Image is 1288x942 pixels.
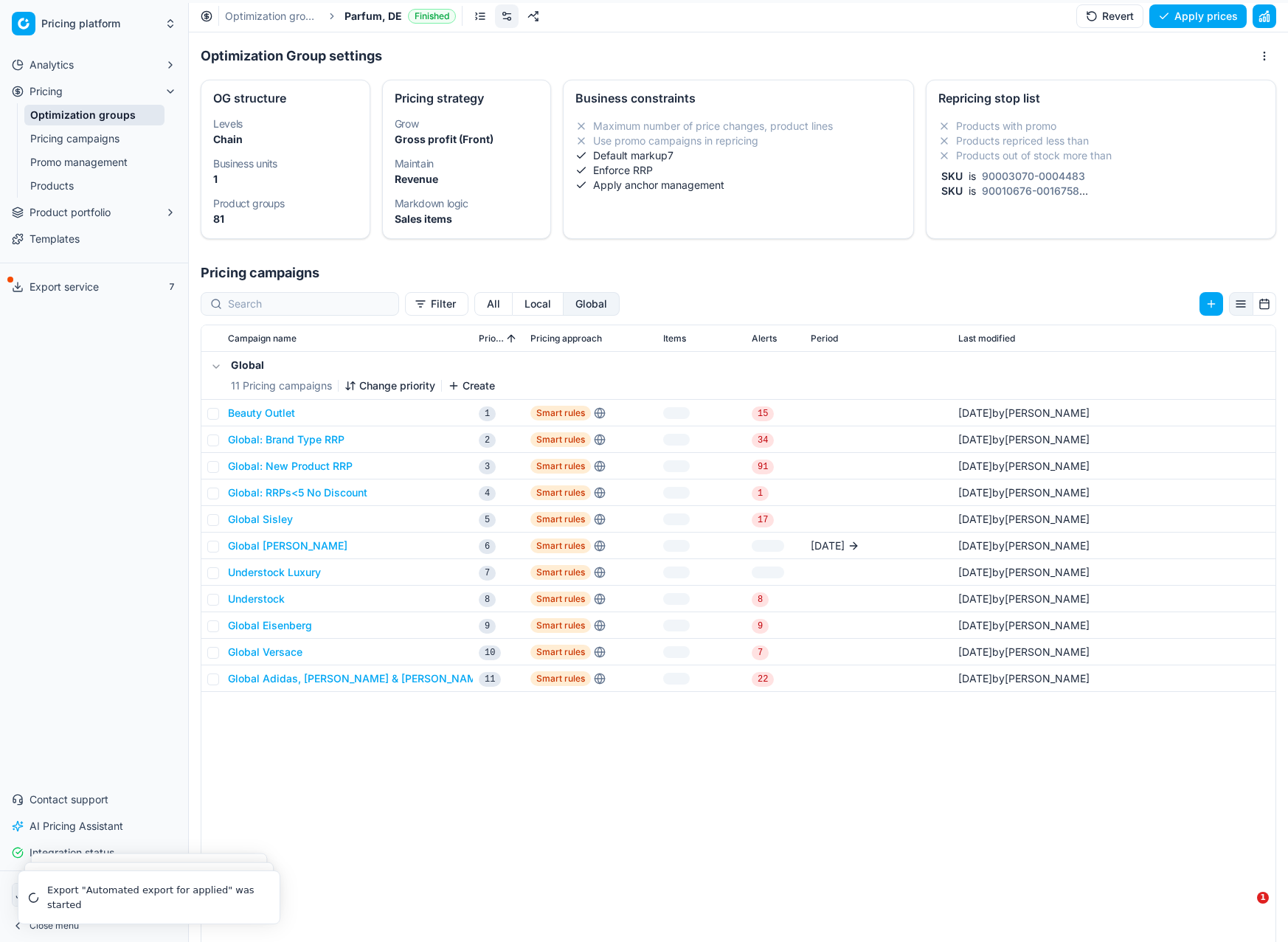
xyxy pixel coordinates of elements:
h5: Global [231,358,495,373]
div: by [PERSON_NAME] [958,565,1090,580]
span: Product portfolio [30,205,111,220]
button: Global Versace [228,645,302,659]
span: [DATE] [958,539,992,552]
div: by [PERSON_NAME] [958,485,1090,500]
span: SKU [938,170,966,182]
span: 7 [479,566,496,581]
span: Templates [30,232,80,246]
span: Pricing approach [530,333,602,344]
span: Contact support [30,792,108,807]
span: Integration status [30,845,114,860]
span: Alerts [752,333,777,344]
h1: Optimization Group settings [201,46,382,66]
span: 1 [752,486,769,501]
span: Smart rules [530,538,591,553]
span: [DATE] [958,460,992,472]
div: by [PERSON_NAME] [958,406,1090,420]
span: is [966,170,979,182]
div: by [PERSON_NAME] [958,432,1090,447]
span: [DATE] [958,513,992,525]
button: Global: Brand Type RRP [228,432,344,447]
span: Last modified [958,333,1015,344]
li: Default markup 7 [575,148,901,163]
button: Understock Luxury [228,565,321,580]
span: 11 Pricing campaigns [231,378,332,393]
button: Global [PERSON_NAME] [228,538,347,553]
button: Revert [1076,4,1143,28]
button: JW[PERSON_NAME][PERSON_NAME][EMAIL_ADDRESS][DOMAIN_NAME] [6,877,182,912]
span: 8 [752,592,769,607]
span: [DATE] [958,566,992,578]
span: Smart rules [530,512,591,527]
button: all [474,292,513,316]
button: local [513,292,564,316]
span: 22 [752,672,774,687]
button: Global Sisley [228,512,293,527]
span: 3 [479,460,496,474]
div: by [PERSON_NAME] [958,459,1090,474]
span: 90003070-0004483 [979,170,1088,182]
span: AI Pricing Assistant [30,819,123,834]
span: [DATE] [958,672,992,685]
span: 8 [479,592,496,607]
a: Products [24,176,165,196]
li: Products out of stock more than [938,148,1264,163]
span: Pricing platform [41,17,159,30]
strong: 81 [213,212,224,225]
span: Smart rules [530,406,591,420]
span: [DATE] [958,486,992,499]
button: Create [448,378,495,393]
span: Smart rules [530,671,591,686]
input: Search [228,297,389,311]
div: by [PERSON_NAME] [958,592,1090,606]
li: Use promo campaigns in repricing [575,134,901,148]
dt: Business units [213,159,358,169]
button: Filter [405,292,468,316]
span: [DATE] [811,538,845,553]
button: Pricing [6,80,182,103]
span: Campaign name [228,333,297,344]
div: by [PERSON_NAME] [958,512,1090,527]
iframe: Intercom live chat [1227,892,1262,927]
button: Export service [6,275,182,299]
span: SKU [938,184,966,197]
span: is [966,184,979,197]
button: Global: New Product RRP [228,459,353,474]
h1: Pricing campaigns [189,263,1288,283]
div: Export "Automated export for applied" was started [47,883,262,912]
dt: Grow [395,119,539,129]
span: [DATE] [958,406,992,419]
span: 2 [479,433,496,448]
button: Analytics [6,53,182,77]
span: 7 [752,645,769,660]
a: Optimization groups [24,105,165,125]
span: 34 [752,433,774,448]
li: Apply anchor management [575,178,901,193]
span: Export service [30,280,99,294]
span: Smart rules [530,645,591,659]
span: Parfum, DE [344,9,402,24]
span: 6 [479,539,496,554]
div: by [PERSON_NAME] [958,538,1090,553]
span: 1 [1257,892,1269,904]
dt: Product groups [213,198,358,209]
a: Pricing campaigns [24,128,165,149]
div: OG structure [213,92,358,104]
span: Priority [479,333,504,344]
strong: Chain [213,133,243,145]
span: 5 [479,513,496,527]
li: Products with promo [938,119,1264,134]
a: Optimization groups [225,9,319,24]
span: Smart rules [530,592,591,606]
button: Global Eisenberg [228,618,312,633]
dt: Levels [213,119,358,129]
span: Analytics [30,58,74,72]
button: AI Pricing Assistant [6,814,182,838]
span: [DATE] [958,619,992,631]
span: 15 [752,406,774,421]
button: global [564,292,620,316]
nav: breadcrumb [225,9,456,24]
div: Business constraints [575,92,901,104]
span: Smart rules [530,565,591,580]
button: Global: RRPs<5 No Discount [228,485,367,500]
